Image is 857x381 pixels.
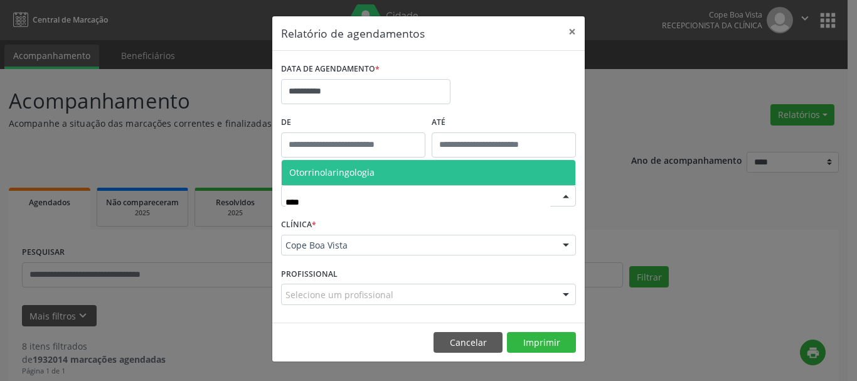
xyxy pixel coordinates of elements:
[281,264,338,284] label: PROFISSIONAL
[281,113,425,132] label: De
[434,332,503,353] button: Cancelar
[281,25,425,41] h5: Relatório de agendamentos
[285,288,393,301] span: Selecione um profissional
[432,113,576,132] label: ATÉ
[281,60,380,79] label: DATA DE AGENDAMENTO
[560,16,585,47] button: Close
[507,332,576,353] button: Imprimir
[285,239,550,252] span: Cope Boa Vista
[281,215,316,235] label: CLÍNICA
[289,166,375,178] span: Otorrinolaringologia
